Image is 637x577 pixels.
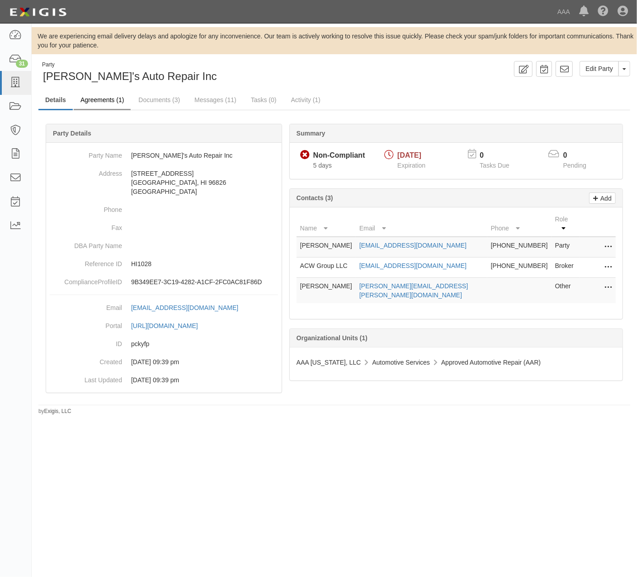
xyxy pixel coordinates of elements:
[297,334,368,342] b: Organizational Units (1)
[580,61,619,76] a: Edit Party
[50,353,278,371] dd: 03/09/2023 09:39 pm
[38,91,73,110] a: Details
[53,130,91,137] b: Party Details
[50,371,122,385] dt: Last Updated
[480,150,520,161] p: 0
[44,408,71,414] a: Exigis, LLC
[74,91,131,110] a: Agreements (1)
[441,359,541,366] span: Approved Automotive Repair (AAR)
[50,164,278,201] dd: [STREET_ADDRESS] [GEOGRAPHIC_DATA], HI 96826 [GEOGRAPHIC_DATA]
[359,242,467,249] a: [EMAIL_ADDRESS][DOMAIN_NAME]
[50,146,122,160] dt: Party Name
[552,258,580,278] td: Broker
[297,194,333,202] b: Contacts (3)
[480,162,509,169] span: Tasks Due
[552,237,580,258] td: Party
[50,273,122,286] dt: ComplianceProfileID
[38,408,71,415] small: by
[244,91,283,109] a: Tasks (0)
[359,262,467,269] a: [EMAIL_ADDRESS][DOMAIN_NAME]
[131,304,248,311] a: [EMAIL_ADDRESS][DOMAIN_NAME]
[297,278,356,304] td: [PERSON_NAME]
[297,237,356,258] td: [PERSON_NAME]
[313,150,365,161] div: Non-Compliant
[42,61,217,69] div: Party
[487,237,552,258] td: [PHONE_NUMBER]
[32,32,637,50] div: We are experiencing email delivery delays and apologize for any inconvenience. Our team is active...
[7,4,69,20] img: logo-5460c22ac91f19d4615b14bd174203de0afe785f0fc80cf4dbbc73dc1793850b.png
[598,6,609,17] i: Help Center - Complianz
[553,3,575,21] a: AAA
[297,130,326,137] b: Summary
[50,146,278,164] dd: [PERSON_NAME]'s Auto Repair Inc
[43,70,217,82] span: [PERSON_NAME]'s Auto Repair Inc
[297,258,356,278] td: ACW Group LLC
[131,277,278,286] p: 9B349EE7-3C19-4282-A1CF-2FC0AC81F86D
[188,91,243,109] a: Messages (11)
[563,162,586,169] span: Pending
[397,151,421,159] span: [DATE]
[50,164,122,178] dt: Address
[50,317,122,330] dt: Portal
[284,91,327,109] a: Activity (1)
[50,237,122,250] dt: DBA Party Name
[313,162,332,169] span: Since 08/13/2025
[552,278,580,304] td: Other
[38,61,328,84] div: Masaki's Auto Repair Inc
[397,162,425,169] span: Expiration
[131,322,208,329] a: [URL][DOMAIN_NAME]
[552,211,580,237] th: Role
[50,353,122,366] dt: Created
[372,359,430,366] span: Automotive Services
[50,255,122,268] dt: Reference ID
[359,282,468,299] a: [PERSON_NAME][EMAIL_ADDRESS][PERSON_NAME][DOMAIN_NAME]
[50,335,122,348] dt: ID
[50,299,122,312] dt: Email
[131,303,238,312] div: [EMAIL_ADDRESS][DOMAIN_NAME]
[300,150,310,160] i: Non-Compliant
[356,211,487,237] th: Email
[132,91,187,109] a: Documents (3)
[50,335,278,353] dd: pckyfp
[487,211,552,237] th: Phone
[563,150,598,161] p: 0
[131,259,278,268] p: HI1028
[487,258,552,278] td: [PHONE_NUMBER]
[598,193,612,203] p: Add
[589,192,616,204] a: Add
[50,201,122,214] dt: Phone
[16,60,28,68] div: 31
[297,359,361,366] span: AAA [US_STATE], LLC
[50,219,122,232] dt: Fax
[50,371,278,389] dd: 03/09/2023 09:39 pm
[297,211,356,237] th: Name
